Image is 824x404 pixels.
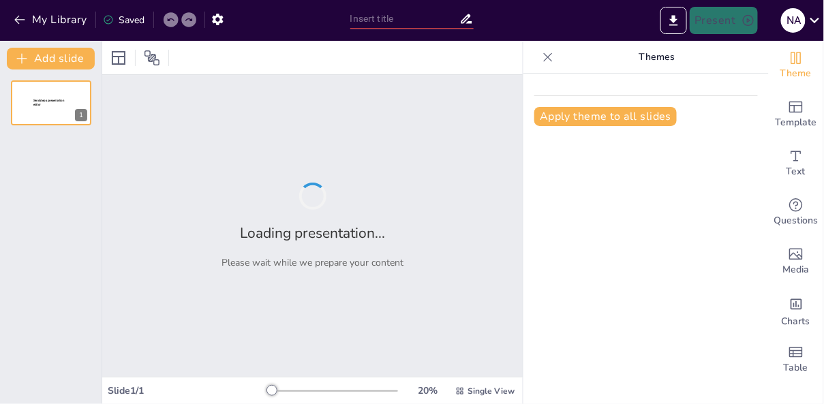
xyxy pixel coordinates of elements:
[781,8,806,33] div: N A
[468,386,515,397] span: Single View
[33,99,64,106] span: Sendsteps presentation editor
[75,109,87,121] div: 1
[784,360,808,375] span: Table
[11,80,91,125] div: 1
[776,115,817,130] span: Template
[108,47,129,69] div: Layout
[783,262,810,277] span: Media
[690,7,758,34] button: Present
[774,213,819,228] span: Questions
[769,237,823,286] div: Add images, graphics, shapes or video
[780,66,812,81] span: Theme
[787,164,806,179] span: Text
[103,14,145,27] div: Saved
[222,256,403,269] p: Please wait while we prepare your content
[350,9,460,29] input: Insert title
[769,139,823,188] div: Add text boxes
[769,41,823,90] div: Change the overall theme
[660,7,687,34] button: Export to PowerPoint
[769,335,823,384] div: Add a table
[559,41,755,74] p: Themes
[769,188,823,237] div: Get real-time input from your audience
[769,286,823,335] div: Add charts and graphs
[144,50,160,66] span: Position
[782,314,810,329] span: Charts
[412,384,444,397] div: 20 %
[108,384,267,397] div: Slide 1 / 1
[10,9,93,31] button: My Library
[534,107,677,126] button: Apply theme to all slides
[781,7,806,34] button: N A
[240,223,385,243] h2: Loading presentation...
[769,90,823,139] div: Add ready made slides
[7,48,95,69] button: Add slide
